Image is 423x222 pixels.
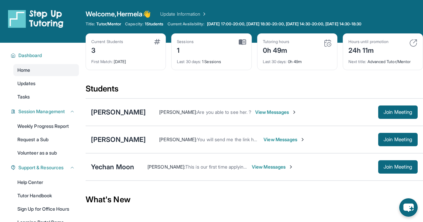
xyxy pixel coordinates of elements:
[300,137,305,142] img: Chevron-Right
[13,120,79,132] a: Weekly Progress Report
[378,105,418,119] button: Join Meeting
[13,176,79,188] a: Help Center
[13,134,79,146] a: Request a Sub
[324,39,332,47] img: card
[168,21,204,27] span: Current Availability:
[177,39,194,44] div: Sessions
[13,77,79,89] a: Updates
[378,160,418,174] button: Join Meeting
[292,109,297,115] img: Chevron-Right
[16,108,75,115] button: Session Management
[13,147,79,159] a: Volunteer as a sub
[348,44,389,55] div: 24h 11m
[263,44,290,55] div: 0h 49m
[17,67,30,73] span: Home
[13,64,79,76] a: Home
[91,44,123,55] div: 3
[17,80,36,87] span: Updates
[147,164,185,170] span: [PERSON_NAME] :
[384,138,412,142] span: Join Meeting
[263,136,305,143] span: View Messages
[177,55,246,64] div: 1 Sessions
[159,137,197,142] span: [PERSON_NAME] :
[91,107,146,117] div: [PERSON_NAME]
[197,109,251,115] span: Are you able to see her. ?
[384,165,412,169] span: Join Meeting
[263,59,287,64] span: Last 30 days :
[263,55,332,64] div: 0h 49m
[197,137,265,142] span: You will send me the link here ?
[348,55,417,64] div: Advanced Tutor/Mentor
[91,162,134,172] div: Yechan Moon
[239,39,246,45] img: card
[252,164,294,170] span: View Messages
[18,108,65,115] span: Session Management
[145,21,164,27] span: 1 Students
[409,39,417,47] img: card
[86,9,151,19] span: Welcome, Hermela 👋
[159,109,197,115] span: [PERSON_NAME] :
[8,9,64,28] img: logo
[17,93,30,100] span: Tasks
[18,52,42,59] span: Dashboard
[13,203,79,215] a: Sign Up for Office Hours
[86,185,423,214] div: What's New
[91,55,160,64] div: [DATE]
[96,21,121,27] span: Tutor/Mentor
[185,164,385,170] span: This is our first time applying for this tutoring program. Please let us know how to meet online.
[207,21,361,27] span: [DATE] 17:00-20:00, [DATE] 18:30-20:00, [DATE] 14:30-20:00, [DATE] 14:30-18:30
[348,39,389,44] div: Hours until promotion
[399,198,418,217] button: chat-button
[91,135,146,144] div: [PERSON_NAME]
[378,133,418,146] button: Join Meeting
[16,52,75,59] button: Dashboard
[288,164,294,170] img: Chevron-Right
[177,44,194,55] div: 1
[255,109,297,116] span: View Messages
[160,11,207,17] a: Update Information
[13,91,79,103] a: Tasks
[348,59,366,64] span: Next title :
[154,39,160,44] img: card
[16,164,75,171] button: Support & Resources
[91,39,123,44] div: Current Students
[86,21,95,27] span: Title:
[13,190,79,202] a: Tutor Handbook
[86,83,423,98] div: Students
[384,110,412,114] span: Join Meeting
[263,39,290,44] div: Tutoring hours
[206,21,363,27] a: [DATE] 17:00-20:00, [DATE] 18:30-20:00, [DATE] 14:30-20:00, [DATE] 14:30-18:30
[200,11,207,17] img: Chevron Right
[177,59,201,64] span: Last 30 days :
[91,59,113,64] span: First Match :
[18,164,64,171] span: Support & Resources
[125,21,143,27] span: Capacity:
